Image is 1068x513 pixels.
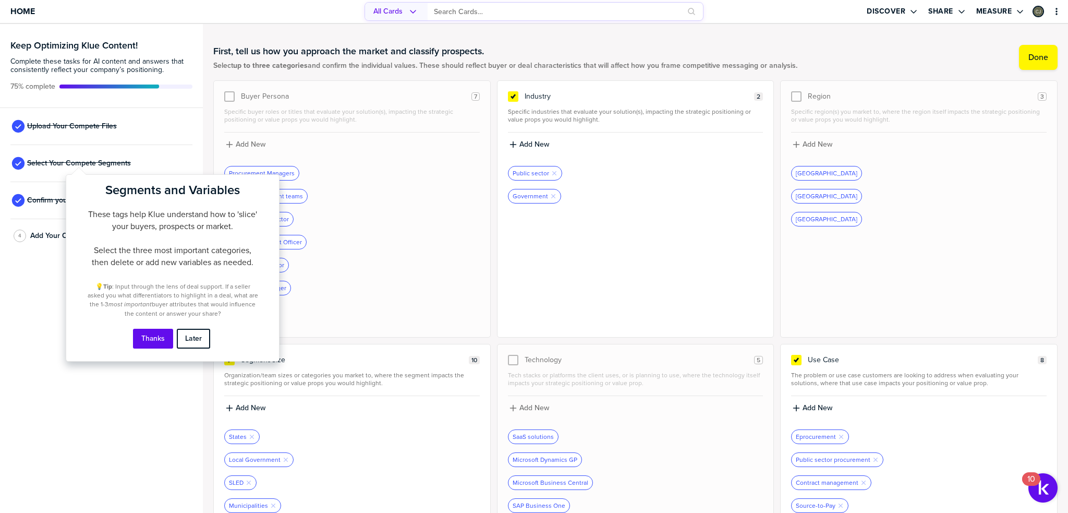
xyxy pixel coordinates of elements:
button: Close [263,181,271,194]
span: Upload Your Compete Files [27,122,117,130]
span: 7 [474,93,477,101]
strong: up to three categories [233,60,308,71]
span: Active [10,82,55,91]
span: Home [10,7,35,16]
span: Complete these tasks for AI content and answers that consistently reflect your company’s position... [10,57,192,74]
span: The problem or use case customers are looking to address when evaluating your solutions, where th... [791,372,1047,387]
button: Remove Tag [872,457,879,463]
label: Share [928,7,953,16]
label: Add New [236,140,265,149]
h1: First, tell us how you approach the market and classify prospects. [213,45,797,57]
button: Remove Tag [860,480,867,486]
span: Region [808,92,831,101]
span: Use Case [808,356,839,364]
button: Thanks [133,329,173,349]
h2: Segments and Variables [87,183,258,198]
p: Select the three most important categories, then delete or add new variables as needed. [87,244,258,268]
span: 8 [1040,356,1044,364]
span: 2 [757,93,760,101]
span: Tech stacks or platforms the client uses, or is planning to use, where the technology itself impa... [508,372,763,387]
span: 3 [1040,93,1044,101]
label: Discover [867,7,905,16]
label: Add New [236,403,265,413]
strong: Tip [103,282,112,291]
span: Industry [525,92,551,101]
span: 4 [18,232,21,240]
label: Add New [519,403,549,413]
button: Remove Tag [270,503,276,509]
span: Specific buyer roles or titles that evaluate your solution(s), impacting the strategic positionin... [224,108,480,124]
div: Catherine Joubert [1033,6,1044,17]
h3: Keep Optimizing Klue Content! [10,41,192,50]
span: Organization/team sizes or categories you market to, where the segment impacts the strategic posi... [224,372,480,387]
button: Remove Tag [551,170,557,176]
label: Add New [803,140,832,149]
button: Remove Tag [283,457,289,463]
span: 5 [757,356,760,364]
button: Remove Tag [246,480,252,486]
button: Later [177,329,210,349]
img: c65fcb38e18d704d0d21245db2ff7be0-sml.png [1034,7,1043,16]
span: Segment/Size [241,356,285,364]
label: Done [1028,52,1048,63]
p: These tags help Klue understand how to 'slice' your buyers, prospects or market. [87,208,258,232]
span: 💡 [95,282,103,291]
button: Remove Tag [550,193,556,199]
label: Add New [519,140,549,149]
span: : Input through the lens of deal support. If a seller asked you what differentiators to highlight... [88,282,260,309]
span: Select Your Compete Segments [27,159,131,168]
span: Specific industries that evaluate your solution(s), impacting the strategic positioning or value ... [508,108,763,124]
span: Technology [525,356,562,364]
button: Open Resource Center, 10 new notifications [1028,473,1058,503]
label: Measure [976,7,1012,16]
span: Specific region(s) you market to, where the region itself impacts the strategic positioning or va... [791,108,1047,124]
a: Edit Profile [1031,5,1045,18]
span: buyer attributes that would influence the content or answer your share? [125,300,258,318]
span: Buyer Persona [241,92,289,101]
input: Search Cards… [434,3,681,20]
span: All Cards [373,7,403,16]
span: Select and confirm the individual values. These should reflect buyer or deal characteristics that... [213,62,797,70]
button: Remove Tag [838,503,844,509]
button: Remove Tag [249,434,255,440]
label: Add New [803,403,832,413]
span: Confirm your Products or Services [27,196,140,205]
em: most important [108,300,152,309]
button: Remove Tag [838,434,844,440]
div: 10 [1027,479,1035,493]
span: 10 [471,356,477,364]
span: Add Your Company Positioning [30,232,132,240]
